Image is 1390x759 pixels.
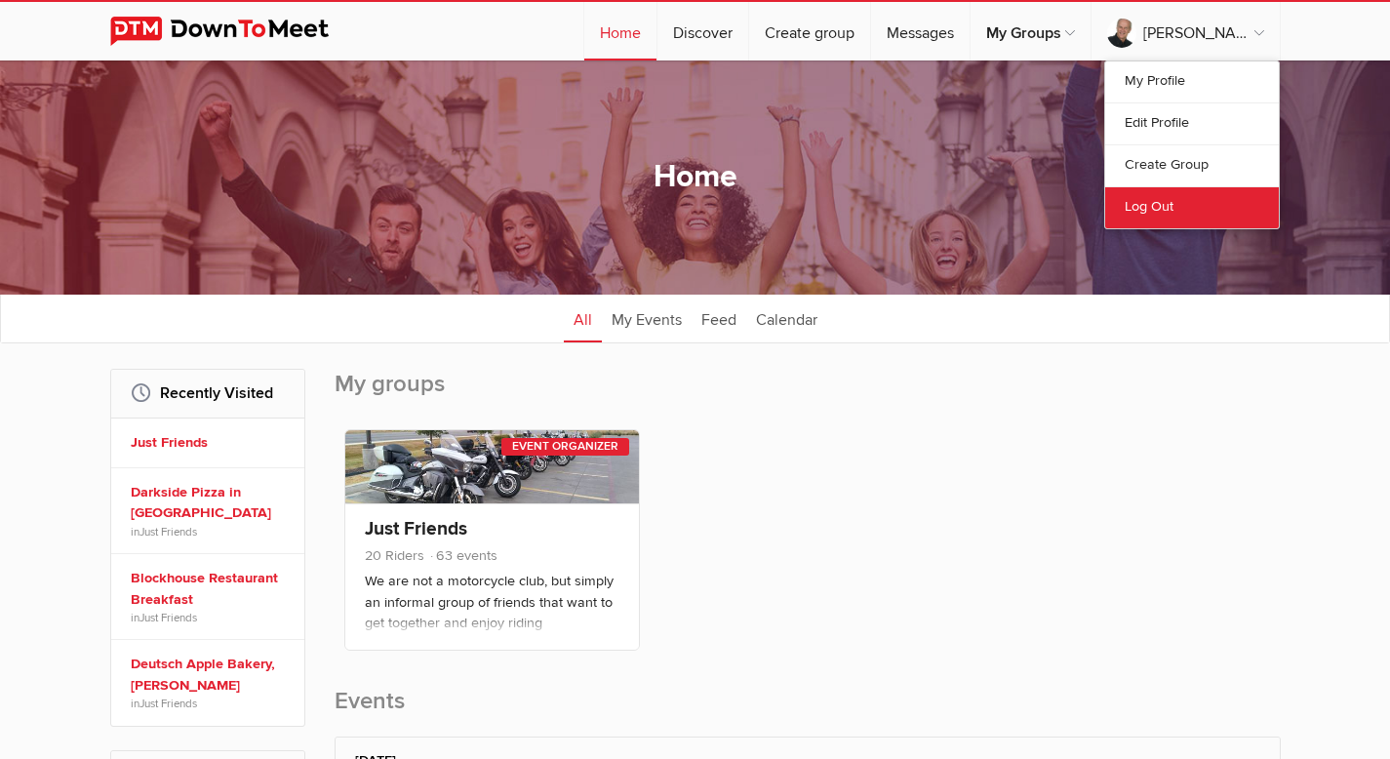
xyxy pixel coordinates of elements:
[139,525,197,539] a: Just Friends
[692,294,746,342] a: Feed
[746,294,827,342] a: Calendar
[131,524,291,539] span: in
[131,568,291,610] a: Blockhouse Restaurant Breakfast
[1105,61,1279,102] a: My Profile
[564,294,602,342] a: All
[602,294,692,342] a: My Events
[871,2,970,60] a: Messages
[365,517,467,540] a: Just Friends
[131,696,291,711] span: in
[749,2,870,60] a: Create group
[1092,2,1280,60] a: [PERSON_NAME]
[971,2,1091,60] a: My Groups
[657,2,748,60] a: Discover
[654,157,737,198] h1: Home
[131,610,291,625] span: in
[501,438,629,456] div: Event Organizer
[139,611,197,624] a: Just Friends
[335,369,1281,419] h2: My groups
[131,482,291,524] a: Darkside Pizza in [GEOGRAPHIC_DATA]
[139,697,197,710] a: Just Friends
[131,654,291,696] a: Deutsch Apple Bakery, [PERSON_NAME]
[131,370,285,417] h2: Recently Visited
[1105,144,1279,186] a: Create Group
[1105,102,1279,144] a: Edit Profile
[428,547,497,564] span: 63 events
[1105,186,1279,228] a: Log Out
[584,2,656,60] a: Home
[110,17,359,46] img: DownToMeet
[131,432,291,454] a: Just Friends
[365,571,619,668] p: We are not a motorcycle club, but simply an informal group of friends that want to get together a...
[365,547,424,564] span: 20 Riders
[335,686,1281,737] h2: Events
